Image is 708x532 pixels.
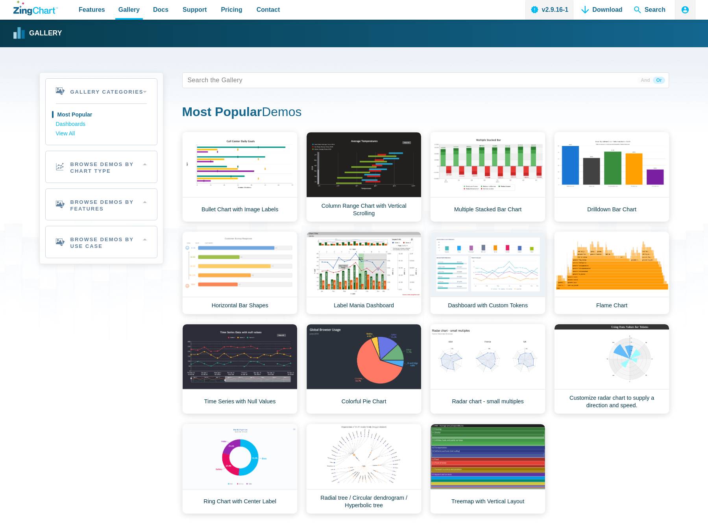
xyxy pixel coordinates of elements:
[221,4,242,15] span: Pricing
[13,1,58,15] a: ZingChart Logo. Click to return to the homepage
[306,324,421,414] a: Colorful Pie Chart
[13,28,62,39] a: Gallery
[306,231,421,314] a: Label Mania Dashboard
[554,324,669,414] a: Customize radar chart to supply a direction and speed.
[430,424,545,514] a: Treemap with Vertical Layout
[638,77,653,84] span: And
[306,424,421,514] a: Radial tree / Circular dendrogram / Hyperbolic tree
[46,226,157,258] h2: Browse Demos By Use Case
[554,132,669,222] a: Drilldown Bar Chart
[257,4,280,15] span: Contact
[182,105,262,119] strong: Most Popular
[182,324,298,414] a: Time Series with Null Values
[430,231,545,314] a: Dashboard with Custom Tokens
[306,132,421,222] a: Column Range Chart with Vertical Scrolling
[46,79,157,103] h2: Gallery Categories
[118,4,140,15] span: Gallery
[182,424,298,514] a: Ring Chart with Center Label
[153,4,168,15] span: Docs
[183,4,207,15] span: Support
[79,4,105,15] span: Features
[430,324,545,414] a: Radar chart - small multiples
[56,110,147,120] a: Most Popular
[29,30,62,37] strong: Gallery
[653,77,665,84] span: Or
[46,189,157,220] h2: Browse Demos By Features
[56,129,147,139] a: View All
[182,132,298,222] a: Bullet Chart with Image Labels
[554,231,669,314] a: Flame Chart
[182,104,669,122] h1: Demos
[182,231,298,314] a: Horizontal Bar Shapes
[46,151,157,183] h2: Browse Demos By Chart Type
[430,132,545,222] a: Multiple Stacked Bar Chart
[56,120,147,129] a: Dashboards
